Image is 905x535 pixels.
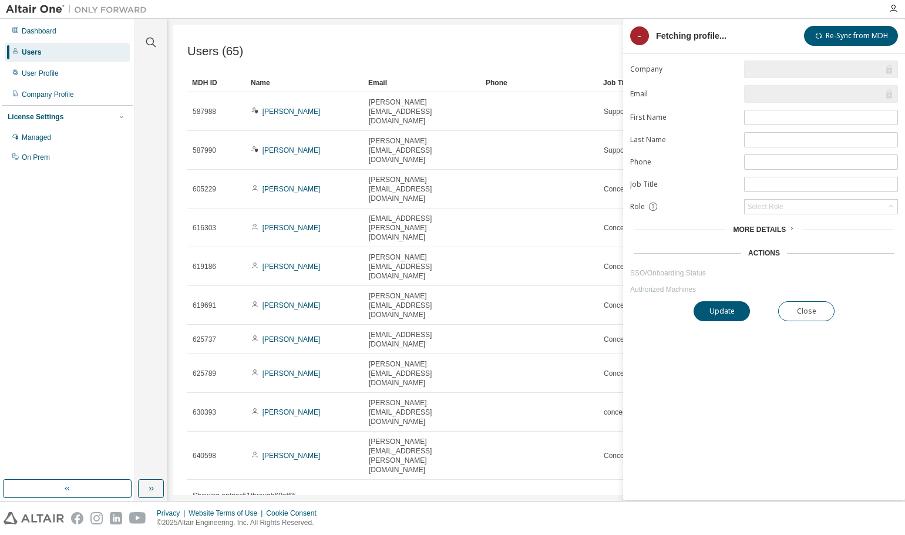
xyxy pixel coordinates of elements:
span: Concepteur [604,451,640,460]
div: Users [22,48,41,57]
span: [PERSON_NAME][EMAIL_ADDRESS][DOMAIN_NAME] [369,97,476,126]
div: Email [368,73,476,92]
span: [PERSON_NAME][EMAIL_ADDRESS][DOMAIN_NAME] [369,136,476,164]
span: Concepteur [604,301,640,310]
span: 587988 [193,107,216,116]
label: Last Name [630,135,737,144]
a: [PERSON_NAME] [263,263,321,271]
span: Concepteur [604,369,640,378]
span: 619691 [193,301,216,310]
div: - [630,26,649,45]
label: Phone [630,157,737,167]
div: Privacy [157,509,189,518]
span: Support IT [604,146,637,155]
a: SSO/Onboarding Status [630,268,898,278]
span: 616303 [193,223,216,233]
div: Dashboard [22,26,56,36]
img: facebook.svg [71,512,83,524]
a: [PERSON_NAME] [263,146,321,154]
span: More Details [733,226,786,234]
div: License Settings [8,112,63,122]
label: Email [630,89,737,99]
span: Users (65) [187,45,243,58]
a: [PERSON_NAME] [263,185,321,193]
div: Actions [748,248,780,258]
span: Concepteur [604,262,640,271]
div: Phone [486,73,594,92]
label: Job Title [630,180,737,189]
div: Select Role [745,200,897,214]
span: [PERSON_NAME][EMAIL_ADDRESS][DOMAIN_NAME] [369,175,476,203]
a: [PERSON_NAME] [263,224,321,232]
button: Close [778,301,835,321]
span: [PERSON_NAME][EMAIL_ADDRESS][DOMAIN_NAME] [369,291,476,319]
p: © 2025 Altair Engineering, Inc. All Rights Reserved. [157,518,324,528]
span: [EMAIL_ADDRESS][DOMAIN_NAME] [369,330,476,349]
span: [PERSON_NAME][EMAIL_ADDRESS][DOMAIN_NAME] [369,398,476,426]
div: Managed [22,133,51,142]
div: Website Terms of Use [189,509,266,518]
button: Update [694,301,750,321]
span: 625737 [193,335,216,344]
a: [PERSON_NAME] [263,107,321,116]
img: Altair One [6,4,153,15]
span: [PERSON_NAME][EMAIL_ADDRESS][DOMAIN_NAME] [369,359,476,388]
a: Authorized Machines [630,285,898,294]
span: Support IT [604,107,637,116]
span: [PERSON_NAME][EMAIL_ADDRESS][DOMAIN_NAME] [369,253,476,281]
span: [PERSON_NAME][EMAIL_ADDRESS][PERSON_NAME][DOMAIN_NAME] [369,437,476,475]
div: User Profile [22,69,59,78]
img: altair_logo.svg [4,512,64,524]
span: [EMAIL_ADDRESS][PERSON_NAME][DOMAIN_NAME] [369,214,476,242]
a: [PERSON_NAME] [263,452,321,460]
img: instagram.svg [90,512,103,524]
label: Company [630,65,737,74]
a: [PERSON_NAME] [263,301,321,309]
div: Fetching profile... [656,31,726,41]
img: linkedin.svg [110,512,122,524]
div: Job Title [603,73,711,92]
a: [PERSON_NAME] [263,369,321,378]
span: Concepteur [604,335,640,344]
span: 630393 [193,408,216,417]
span: 640598 [193,451,216,460]
span: Role [630,202,645,211]
span: Showing entries 51 through 60 of 65 [193,492,296,500]
span: 619186 [193,262,216,271]
div: Select Role [747,202,783,211]
a: [PERSON_NAME] [263,408,321,416]
span: Concepteur [604,184,640,194]
a: [PERSON_NAME] [263,335,321,344]
img: youtube.svg [129,512,146,524]
span: 625789 [193,369,216,378]
span: 605229 [193,184,216,194]
div: Name [251,73,359,92]
button: Re-Sync from MDH [804,26,898,46]
span: 587990 [193,146,216,155]
span: concepteur [604,408,638,417]
span: Concepteur [604,223,640,233]
div: MDH ID [192,73,241,92]
label: First Name [630,113,737,122]
div: Cookie Consent [266,509,323,518]
div: On Prem [22,153,50,162]
div: Company Profile [22,90,74,99]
